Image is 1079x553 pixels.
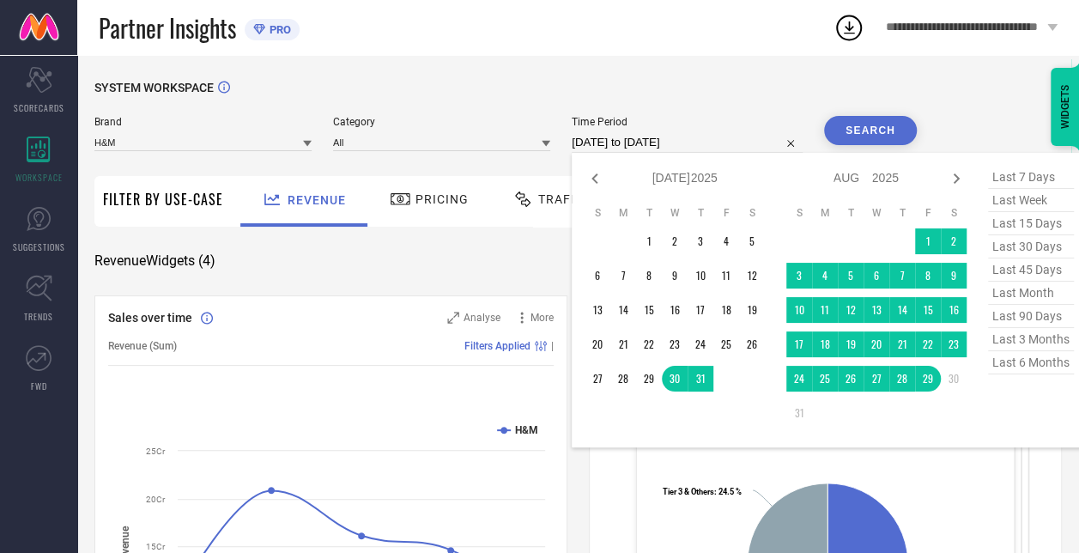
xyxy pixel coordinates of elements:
[915,366,941,392] td: Fri Aug 29 2025
[288,193,346,207] span: Revenue
[786,400,812,426] td: Sun Aug 31 2025
[464,340,530,352] span: Filters Applied
[988,212,1074,235] span: last 15 days
[585,331,610,357] td: Sun Jul 20 2025
[915,331,941,357] td: Fri Aug 22 2025
[464,312,500,324] span: Analyse
[833,12,864,43] div: Open download list
[662,206,688,220] th: Wednesday
[838,206,864,220] th: Tuesday
[146,495,166,504] text: 20Cr
[988,282,1074,305] span: last month
[99,10,236,46] span: Partner Insights
[941,331,967,357] td: Sat Aug 23 2025
[739,206,765,220] th: Saturday
[662,331,688,357] td: Wed Jul 23 2025
[108,340,177,352] span: Revenue (Sum)
[688,228,713,254] td: Thu Jul 03 2025
[610,206,636,220] th: Monday
[786,297,812,323] td: Sun Aug 10 2025
[864,297,889,323] td: Wed Aug 13 2025
[713,263,739,289] td: Fri Jul 11 2025
[946,168,967,189] div: Next month
[94,252,215,270] span: Revenue Widgets ( 4 )
[610,297,636,323] td: Mon Jul 14 2025
[538,192,591,206] span: Traffic
[415,192,469,206] span: Pricing
[838,331,864,357] td: Tue Aug 19 2025
[988,305,1074,328] span: last 90 days
[636,331,662,357] td: Tue Jul 22 2025
[988,166,1074,189] span: last 7 days
[636,263,662,289] td: Tue Jul 08 2025
[713,297,739,323] td: Fri Jul 18 2025
[889,206,915,220] th: Thursday
[941,263,967,289] td: Sat Aug 09 2025
[838,263,864,289] td: Tue Aug 05 2025
[688,206,713,220] th: Thursday
[824,116,917,145] button: Search
[636,228,662,254] td: Tue Jul 01 2025
[988,328,1074,351] span: last 3 months
[864,366,889,392] td: Wed Aug 27 2025
[572,116,803,128] span: Time Period
[739,263,765,289] td: Sat Jul 12 2025
[988,235,1074,258] span: last 30 days
[585,206,610,220] th: Sunday
[988,258,1074,282] span: last 45 days
[13,240,65,253] span: SUGGESTIONS
[103,189,223,210] span: Filter By Use-Case
[662,366,688,392] td: Wed Jul 30 2025
[988,351,1074,374] span: last 6 months
[864,206,889,220] th: Wednesday
[864,331,889,357] td: Wed Aug 20 2025
[688,331,713,357] td: Thu Jul 24 2025
[31,380,47,392] span: FWD
[786,206,812,220] th: Sunday
[14,101,64,114] span: SCORECARDS
[662,228,688,254] td: Wed Jul 02 2025
[915,263,941,289] td: Fri Aug 08 2025
[530,312,554,324] span: More
[864,263,889,289] td: Wed Aug 06 2025
[739,331,765,357] td: Sat Jul 26 2025
[812,331,838,357] td: Mon Aug 18 2025
[688,297,713,323] td: Thu Jul 17 2025
[333,116,550,128] span: Category
[889,263,915,289] td: Thu Aug 07 2025
[662,297,688,323] td: Wed Jul 16 2025
[662,263,688,289] td: Wed Jul 09 2025
[713,331,739,357] td: Fri Jul 25 2025
[915,206,941,220] th: Friday
[786,366,812,392] td: Sun Aug 24 2025
[739,297,765,323] td: Sat Jul 19 2025
[889,366,915,392] td: Thu Aug 28 2025
[786,331,812,357] td: Sun Aug 17 2025
[146,542,166,551] text: 15Cr
[636,297,662,323] td: Tue Jul 15 2025
[889,297,915,323] td: Thu Aug 14 2025
[838,366,864,392] td: Tue Aug 26 2025
[838,297,864,323] td: Tue Aug 12 2025
[515,424,538,436] text: H&M
[941,206,967,220] th: Saturday
[636,366,662,392] td: Tue Jul 29 2025
[812,206,838,220] th: Monday
[786,263,812,289] td: Sun Aug 03 2025
[447,312,459,324] svg: Zoom
[812,366,838,392] td: Mon Aug 25 2025
[812,297,838,323] td: Mon Aug 11 2025
[812,263,838,289] td: Mon Aug 04 2025
[915,228,941,254] td: Fri Aug 01 2025
[713,228,739,254] td: Fri Jul 04 2025
[636,206,662,220] th: Tuesday
[146,447,166,456] text: 25Cr
[551,340,554,352] span: |
[941,297,967,323] td: Sat Aug 16 2025
[610,263,636,289] td: Mon Jul 07 2025
[688,366,713,392] td: Thu Jul 31 2025
[610,331,636,357] td: Mon Jul 21 2025
[94,81,214,94] span: SYSTEM WORKSPACE
[889,331,915,357] td: Thu Aug 21 2025
[941,366,967,392] td: Sat Aug 30 2025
